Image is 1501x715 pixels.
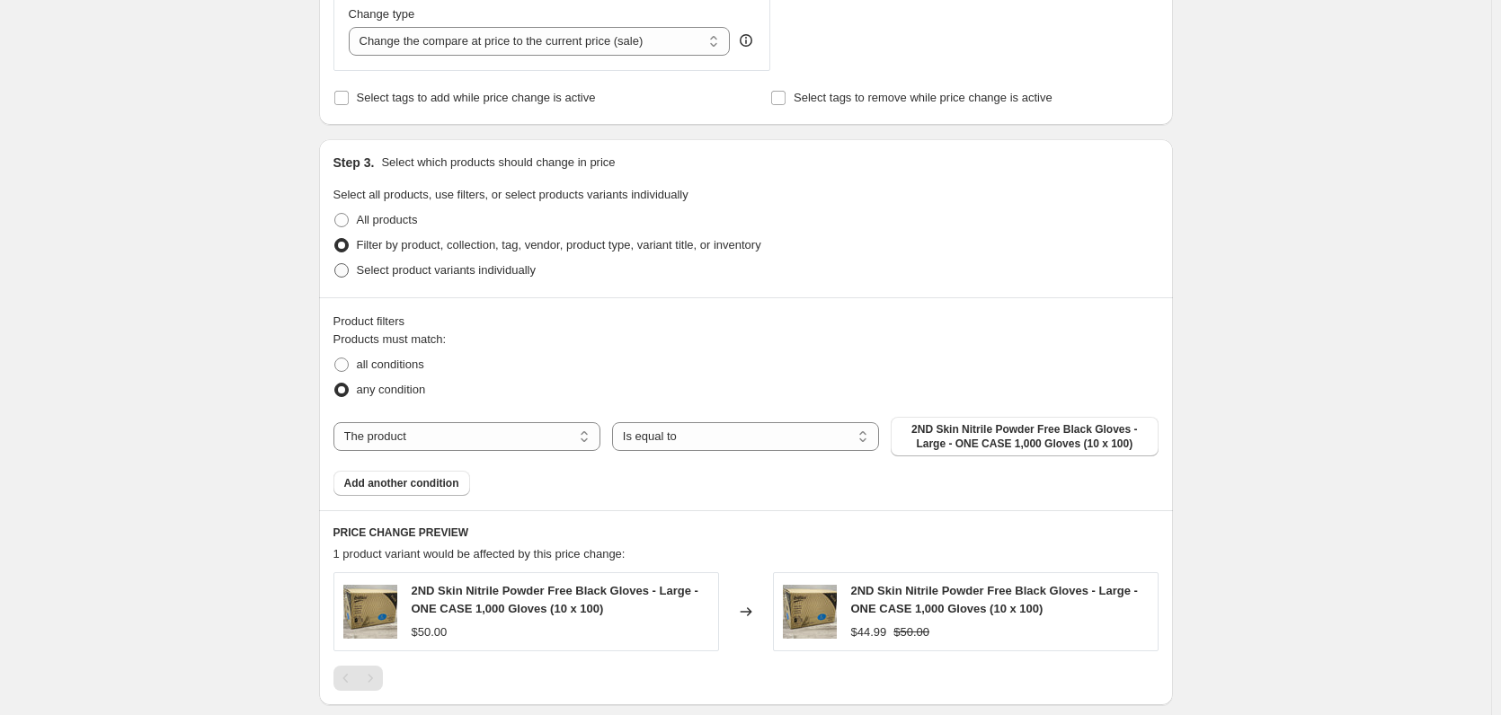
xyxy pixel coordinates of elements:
[333,525,1159,540] h6: PRICE CHANGE PREVIEW
[344,476,459,490] span: Add another condition
[333,313,1159,331] div: Product filters
[851,623,887,641] div: $44.99
[333,471,470,496] button: Add another condition
[851,584,1138,615] span: 2ND Skin Nitrile Powder Free Black Gloves - Large - ONE CASE 1,000 Gloves (10 x 100)
[333,547,626,561] span: 1 product variant would be affected by this price change:
[381,154,615,172] p: Select which products should change in price
[357,238,761,252] span: Filter by product, collection, tag, vendor, product type, variant title, or inventory
[333,188,688,201] span: Select all products, use filters, or select products variants individually
[349,7,415,21] span: Change type
[901,422,1147,451] span: 2ND Skin Nitrile Powder Free Black Gloves - Large - ONE CASE 1,000 Gloves (10 x 100)
[893,623,929,641] strike: $50.00
[343,585,397,639] img: d1b9d74d010406c2a4b051451d357d6c_80x.jpg
[412,584,698,615] span: 2ND Skin Nitrile Powder Free Black Gloves - Large - ONE CASE 1,000 Gloves (10 x 100)
[891,417,1158,456] button: 2ND Skin Nitrile Powder Free Black Gloves - Large - ONE CASE 1,000 Gloves (10 x 100)
[333,666,383,691] nav: Pagination
[357,383,426,396] span: any condition
[412,623,448,641] div: $50.00
[357,213,418,226] span: All products
[783,585,837,639] img: d1b9d74d010406c2a4b051451d357d6c_80x.jpg
[737,31,755,49] div: help
[357,263,536,277] span: Select product variants individually
[357,357,424,371] span: all conditions
[357,91,596,104] span: Select tags to add while price change is active
[794,91,1052,104] span: Select tags to remove while price change is active
[333,332,447,346] span: Products must match:
[333,154,375,172] h2: Step 3.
